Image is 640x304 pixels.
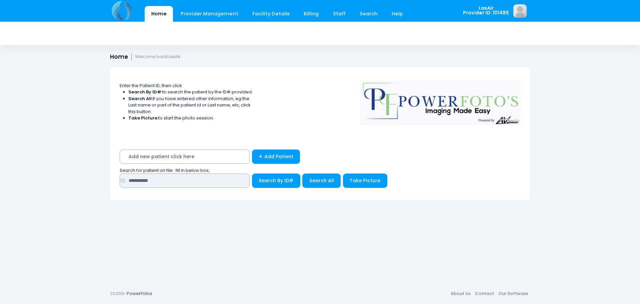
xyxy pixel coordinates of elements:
strong: Take Picture: [128,115,158,121]
a: About Us [448,288,473,300]
a: Staff [326,6,352,22]
button: Take Picture [343,174,387,188]
small: Welcome back [135,54,181,59]
span: LasAir Provider ID: 101485 [463,6,509,15]
a: Home [145,6,173,22]
button: Search By ID# [252,174,300,188]
a: Add Patient [252,149,300,164]
a: Facility Details [246,6,296,22]
li: to start the photo session. [128,115,253,121]
strong: LasAir [167,54,181,59]
span: Search for patient on file : fill in below box; [120,167,209,174]
span: Search All [309,177,334,184]
strong: Search By ID#: [128,89,162,95]
a: Our Software [496,288,530,300]
span: Search By ID# [259,177,293,184]
a: Contact [473,288,496,300]
button: Search All [302,174,341,188]
a: Billing [297,6,325,22]
li: If you have entered other information, eg the Last name or part of the patient id or Last name, e... [128,95,253,115]
span: Add new patient click here [120,149,250,164]
a: Provider Management [174,6,245,22]
span: 2025© [110,290,125,297]
img: image [513,4,527,18]
strong: Search All: [128,95,153,102]
a: Help [385,6,410,22]
img: Logo [357,76,524,125]
a: Search [353,6,384,22]
span: Enter the Patient ID, then click [120,82,182,89]
span: Take Picture [350,177,380,184]
a: PowerFotos [127,290,152,297]
h1: Home [110,53,181,60]
li: to search the patient by the ID# provided. [128,89,253,95]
